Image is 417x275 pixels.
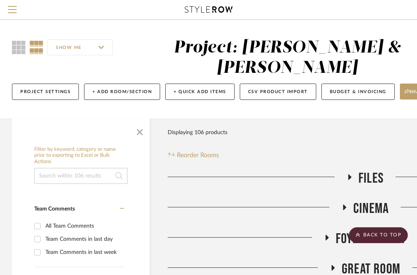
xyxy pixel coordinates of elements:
[45,233,122,246] div: Team Comments in last day
[168,150,219,160] button: Reorder Rooms
[34,206,75,212] span: Team Comments
[12,84,79,100] button: Project Settings
[45,246,122,259] div: Team Comments in last week
[358,170,384,187] span: FILES
[132,123,148,138] button: Close
[240,84,316,100] button: CSV Product Import
[34,168,127,184] input: Search within 106 results
[349,227,408,243] scroll-to-top-button: BACK TO TOP
[34,146,127,165] h6: Filter by keyword, category or name prior to exporting to Excel or Bulk Actions
[177,150,219,160] span: Reorder Rooms
[168,125,227,140] div: Displaying 106 products
[336,230,407,248] span: Foyer / Entry
[165,84,235,100] button: + Quick Add Items
[174,39,401,76] div: Project: [PERSON_NAME] & [PERSON_NAME]
[321,84,395,100] button: Budget & Invoicing
[45,220,122,232] div: All Team Comments
[84,84,160,100] button: + Add Room/Section
[353,200,389,217] span: CINEMA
